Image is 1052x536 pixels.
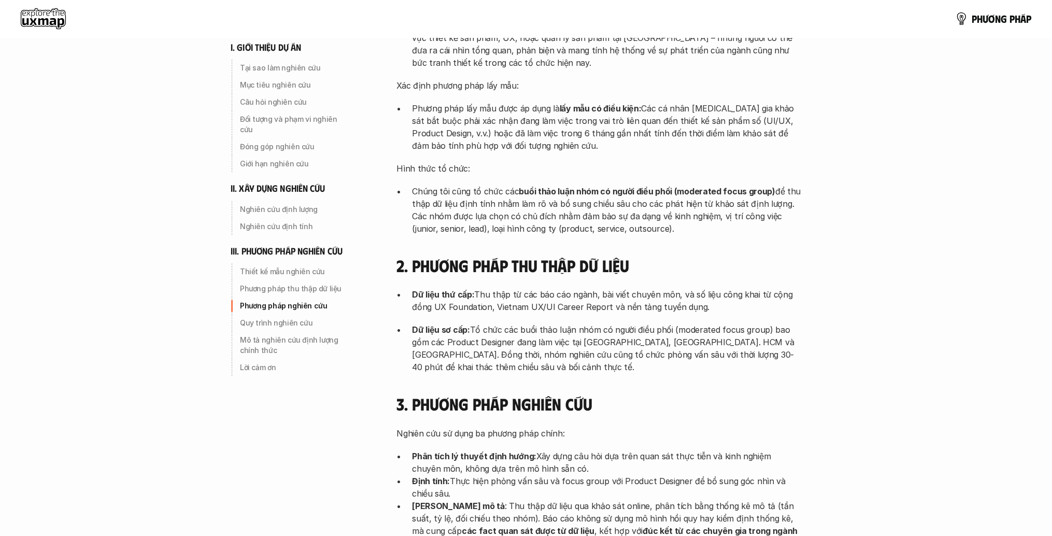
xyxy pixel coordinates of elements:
p: Đóng góp nghiên cứu [240,142,351,152]
a: Giới hạn nghiên cứu [231,156,355,172]
strong: Định tính: [412,476,450,486]
h6: ii. xây dựng nghiên cứu [231,182,325,194]
strong: Dữ liệu sơ cấp: [412,325,470,335]
strong: Phân tích lý thuyết định hướng: [412,451,536,461]
p: Tại sao làm nghiên cứu [240,63,351,73]
h6: iii. phương pháp nghiên cứu [231,245,343,257]
a: Thiết kế mẫu nghiên cứu [231,263,355,280]
h6: i. giới thiệu dự án [231,41,301,53]
strong: [PERSON_NAME] mô tả [412,501,504,511]
p: Thiết kế mẫu nghiên cứu [240,266,351,277]
p: Chúng tôi cũng tổ chức các để thu thập dữ liệu định tính nhằm làm rõ và bổ sung chiều sâu cho các... [412,185,801,235]
span: á [1020,13,1026,24]
p: Xác định phương pháp lấy mẫu: [396,79,801,92]
a: Mục tiêu nghiên cứu [231,77,355,93]
a: Mô tả nghiên cứu định lượng chính thức [231,332,355,359]
a: Đóng góp nghiên cứu [231,138,355,155]
p: Đối tượng và phạm vi nghiên cứu [240,114,351,135]
p: Phương pháp nghiên cứu [240,301,351,311]
span: ơ [988,13,995,24]
span: p [1026,13,1031,24]
a: phươngpháp [955,8,1031,29]
p: Nghiên cứu sử dụng ba phương pháp chính: [396,427,801,440]
a: Đối tượng và phạm vi nghiên cứu [231,111,355,138]
p: Mô tả nghiên cứu định lượng chính thức [240,335,351,356]
h4: 2. Phương pháp thu thập dữ liệu [396,256,801,275]
a: Nghiên cứu định tính [231,218,355,235]
span: p [1010,13,1015,24]
p: các chuyên gia đang làm nghề hoặc giảng dạy trong lĩnh vực thiết kế sản phẩm, UX, hoặc quản lý sả... [412,19,801,69]
span: n [995,13,1001,24]
strong: các fact quan sát được từ dữ liệu [462,526,594,536]
a: Câu hỏi nghiên cứu [231,94,355,110]
a: Phương pháp thu thập dữ liệu [231,280,355,297]
p: Nghiên cứu định lượng [240,204,351,215]
a: Tại sao làm nghiên cứu [231,60,355,76]
p: Thực hiện phỏng vấn sâu và focus group với Product Designer để bổ sung góc nhìn và chiều sâu. [412,475,801,500]
a: Quy trình nghiên cứu [231,315,355,331]
a: Lời cảm ơn [231,359,355,376]
span: h [977,13,983,24]
p: Hình thức tổ chức: [396,162,801,175]
span: h [1015,13,1020,24]
a: Phương pháp nghiên cứu [231,298,355,314]
p: Phương pháp lấy mẫu được áp dụng là Các cá nhân [MEDICAL_DATA] gia khảo sát bắt buộc phải xác nhậ... [412,102,801,152]
strong: lấy mẫu có điều kiện: [560,103,642,114]
p: Xây dựng câu hỏi dựa trên quan sát thực tiễn và kinh nghiệm chuyên môn, không dựa trên mô hình sẵ... [412,450,801,475]
strong: Dữ liệu thứ cấp: [412,289,474,300]
p: Giới hạn nghiên cứu [240,159,351,169]
h4: 3. Phương pháp nghiên cứu [396,394,801,414]
p: Nghiên cứu định tính [240,221,351,232]
span: ư [983,13,988,24]
strong: buổi thảo luận nhóm có người điều phối (moderated focus group) [519,186,775,196]
span: g [1001,13,1007,24]
p: Mục tiêu nghiên cứu [240,80,351,90]
p: Lời cảm ơn [240,362,351,373]
p: Phương pháp thu thập dữ liệu [240,284,351,294]
p: Thu thập từ các báo cáo ngành, bài viết chuyên môn, và số liệu công khai từ cộng đồng UX Foundati... [412,288,801,313]
span: p [972,13,977,24]
p: Quy trình nghiên cứu [240,318,351,328]
p: Tổ chức các buổi thảo luận nhóm có người điều phối (moderated focus group) bao gồm các Product De... [412,323,801,373]
a: Nghiên cứu định lượng [231,201,355,218]
p: Câu hỏi nghiên cứu [240,97,351,107]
